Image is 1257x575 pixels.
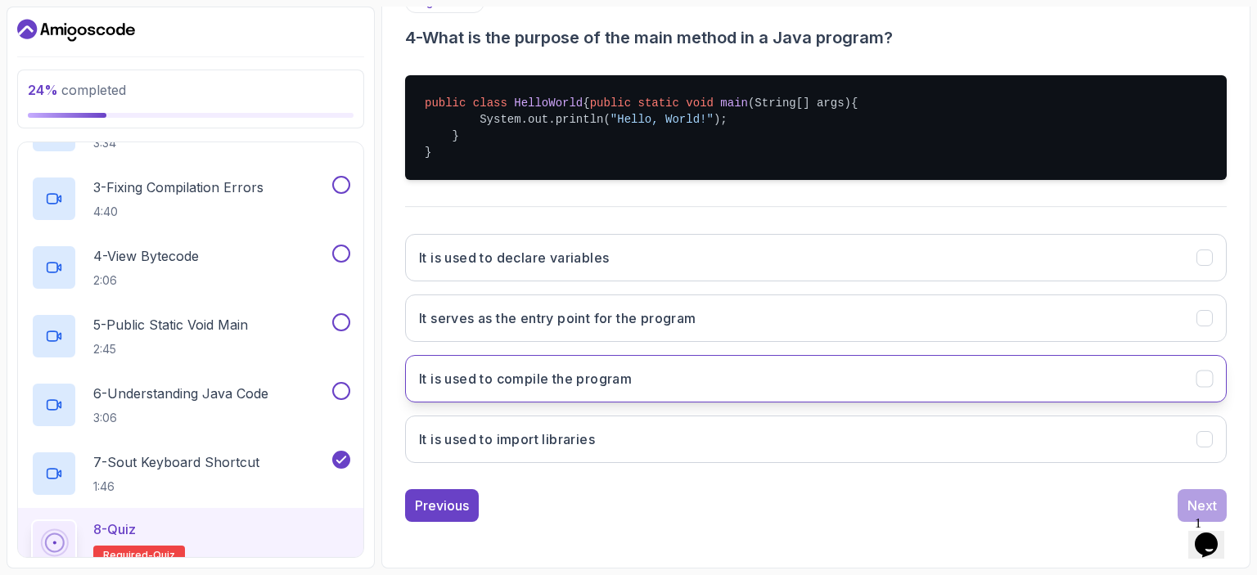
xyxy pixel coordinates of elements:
[93,246,199,266] p: 4 - View Bytecode
[103,549,153,562] span: Required-
[28,82,58,98] span: 24 %
[93,410,268,426] p: 3:06
[31,313,350,359] button: 5-Public Static Void Main2:45
[473,97,507,110] span: class
[405,416,1227,463] button: It is used to import libraries
[31,245,350,290] button: 4-View Bytecode2:06
[638,97,679,110] span: static
[419,369,632,389] h3: It is used to compile the program
[93,452,259,472] p: 7 - Sout Keyboard Shortcut
[93,204,264,220] p: 4:40
[153,549,175,562] span: quiz
[405,489,479,522] button: Previous
[419,308,696,328] h3: It serves as the entry point for the program
[405,26,1227,49] h3: 4 - What is the purpose of the main method in a Java program?
[28,82,126,98] span: completed
[93,384,268,403] p: 6 - Understanding Java Code
[17,17,135,43] a: Dashboard
[1178,489,1227,522] button: Next
[93,177,264,197] p: 3 - Fixing Compilation Errors
[425,97,466,110] span: public
[93,135,329,151] p: 3:34
[590,97,631,110] span: public
[720,97,748,110] span: main
[93,519,136,539] p: 8 - Quiz
[405,234,1227,281] button: It is used to declare variables
[419,248,609,267] h3: It is used to declare variables
[93,341,248,357] p: 2:45
[610,113,714,126] span: "Hello, World!"
[31,519,350,565] button: 8-QuizRequired-quiz
[514,97,583,110] span: HelloWorld
[31,382,350,428] button: 6-Understanding Java Code3:06
[1188,510,1241,559] iframe: chat widget
[93,315,248,335] p: 5 - Public Static Void Main
[405,294,1227,342] button: It serves as the entry point for the program
[1187,496,1217,515] div: Next
[31,176,350,222] button: 3-Fixing Compilation Errors4:40
[93,272,199,289] p: 2:06
[419,429,595,449] h3: It is used to import libraries
[405,75,1227,180] pre: { { System.out.println( ); } }
[31,451,350,496] button: 7-Sout Keyboard Shortcut1:46
[748,97,851,110] span: (String[] args)
[93,478,259,495] p: 1:46
[415,496,469,515] div: Previous
[686,97,714,110] span: void
[405,355,1227,402] button: It is used to compile the program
